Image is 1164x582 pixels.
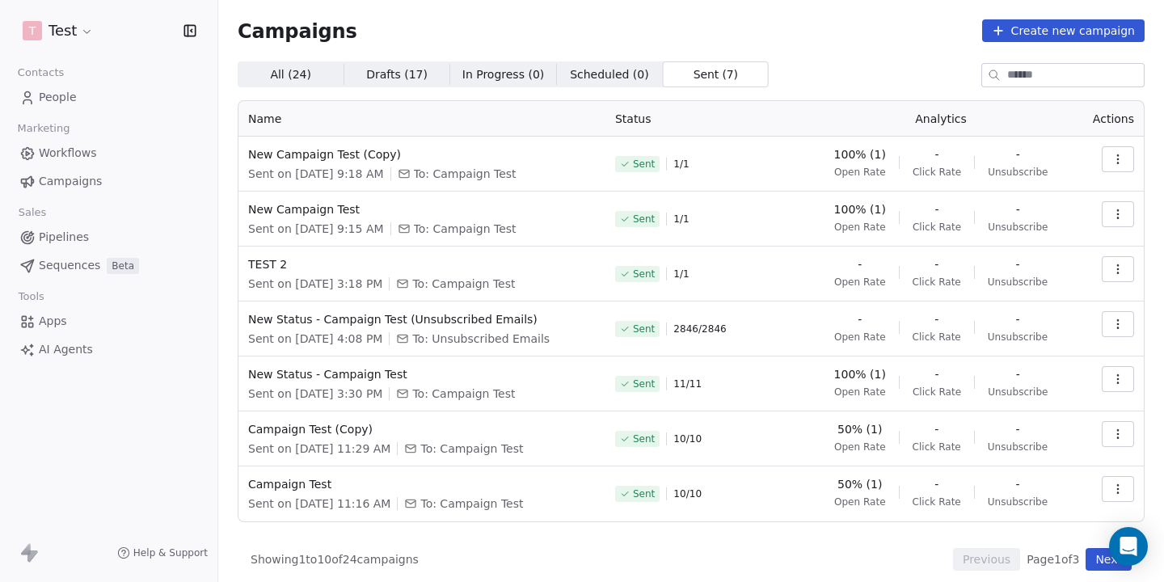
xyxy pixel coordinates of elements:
span: To: Campaign Test [414,166,517,182]
span: Open Rate [834,166,886,179]
span: Sent on [DATE] 11:16 AM [248,496,390,512]
span: All ( 24 ) [270,66,311,83]
span: 1 / 1 [673,158,689,171]
span: - [1016,366,1020,382]
span: - [934,146,938,162]
span: Sales [11,200,53,225]
span: Click Rate [913,496,961,508]
button: TTest [19,17,97,44]
span: Open Rate [834,441,886,453]
span: Open Rate [834,386,886,399]
span: Sent [633,432,655,445]
span: Unsubscribe [988,496,1048,508]
span: Unsubscribe [988,386,1048,399]
span: - [1015,311,1019,327]
a: SequencesBeta [13,252,205,279]
a: Campaigns [13,168,205,195]
span: Drafts ( 17 ) [366,66,428,83]
button: Next [1086,548,1132,571]
a: AI Agents [13,336,205,363]
span: T [29,23,36,39]
span: Click Rate [913,166,961,179]
span: Unsubscribe [988,331,1048,344]
span: Campaigns [39,173,102,190]
span: To: Campaign Test [412,276,515,292]
span: Page 1 of 3 [1027,551,1079,567]
span: Sent [633,213,655,226]
span: Sent on [DATE] 9:15 AM [248,221,384,237]
span: 11 / 11 [673,377,702,390]
span: Sent on [DATE] 3:30 PM [248,386,382,402]
a: Help & Support [117,546,208,559]
span: AI Agents [39,341,93,358]
span: Help & Support [133,546,208,559]
span: 10 / 10 [673,432,702,445]
th: Analytics [808,101,1074,137]
span: To: Unsubscribed Emails [412,331,550,347]
span: Sent [633,377,655,390]
span: Sent on [DATE] 11:29 AM [248,441,390,457]
span: Tools [11,285,51,309]
button: Previous [953,548,1020,571]
span: New Status - Campaign Test (Unsubscribed Emails) [248,311,596,327]
a: People [13,84,205,111]
span: Sent [633,158,655,171]
span: 2846 / 2846 [673,323,726,335]
span: Beta [107,258,139,274]
span: 10 / 10 [673,487,702,500]
span: Open Rate [834,276,886,289]
span: Open Rate [834,496,886,508]
span: - [1016,146,1020,162]
span: - [934,201,938,217]
span: Sent [633,487,655,500]
span: Click Rate [913,221,961,234]
span: - [858,311,862,327]
span: - [934,476,938,492]
a: Workflows [13,140,205,167]
span: 1 / 1 [673,268,689,280]
a: Apps [13,308,205,335]
span: Sent on [DATE] 3:18 PM [248,276,382,292]
span: Unsubscribe [988,441,1048,453]
span: Open Rate [834,221,886,234]
span: - [934,421,938,437]
span: Click Rate [913,441,961,453]
span: People [39,89,77,106]
span: Unsubscribe [988,221,1048,234]
span: - [1015,256,1019,272]
span: Sent on [DATE] 4:08 PM [248,331,382,347]
span: Open Rate [834,331,886,344]
span: New Status - Campaign Test [248,366,596,382]
span: Workflows [39,145,97,162]
span: - [858,256,862,272]
span: 100% (1) [834,366,886,382]
span: Test [48,20,77,41]
span: Contacts [11,61,71,85]
span: To: Campaign Test [420,496,523,512]
span: To: Campaign Test [412,386,515,402]
span: 100% (1) [834,201,886,217]
span: Pipelines [39,229,89,246]
div: Open Intercom Messenger [1109,527,1148,566]
span: 1 / 1 [673,213,689,226]
a: Pipelines [13,224,205,251]
button: Create new campaign [982,19,1145,42]
span: Sent [633,268,655,280]
span: Click Rate [913,276,961,289]
span: Apps [39,313,67,330]
span: Click Rate [913,386,961,399]
span: Campaigns [238,19,357,42]
span: Campaign Test [248,476,596,492]
span: 50% (1) [837,476,882,492]
span: Sent [633,323,655,335]
span: Unsubscribe [988,166,1048,179]
span: Unsubscribe [988,276,1048,289]
span: 100% (1) [834,146,886,162]
span: - [1016,201,1020,217]
span: TEST 2 [248,256,596,272]
span: 50% (1) [837,421,882,437]
span: Campaign Test (Copy) [248,421,596,437]
th: Name [238,101,605,137]
span: To: Campaign Test [414,221,517,237]
span: - [1015,476,1019,492]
